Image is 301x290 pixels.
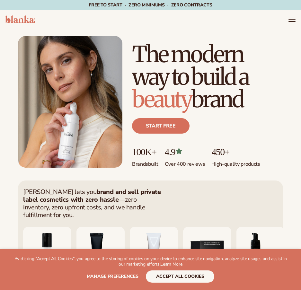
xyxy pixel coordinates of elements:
[288,15,296,23] summary: Menu
[211,157,260,168] p: High-quality products
[23,227,71,275] img: Moisturizing lotion.
[236,227,285,275] img: Foaming beard wash.
[23,188,161,219] p: [PERSON_NAME] lets you —zero inventory, zero upfront costs, and we handle fulfillment for you.
[211,146,260,157] p: 450+
[130,227,178,275] img: Vitamin c cleanser.
[132,146,158,157] p: 100K+
[89,2,212,8] span: Free to start · ZERO minimums · ZERO contracts
[23,188,161,204] strong: brand and sell private label cosmetics with zero hassle
[165,157,205,168] p: Over 400 reviews
[160,261,182,267] a: Learn More
[5,15,35,23] img: logo
[146,270,215,283] button: accept all cookies
[132,85,191,113] span: beauty
[165,146,205,157] p: 4.9
[76,227,125,275] img: Smoothing lip balm.
[87,273,138,279] span: Manage preferences
[13,256,288,267] p: By clicking "Accept All Cookies", you agree to the storing of cookies on your device to enhance s...
[18,36,122,168] img: Female holding tanning mousse.
[87,270,138,283] button: Manage preferences
[132,43,283,110] h1: The modern way to build a brand
[183,227,231,275] img: Nature bar of soap.
[132,157,158,168] p: Brands built
[132,118,190,134] a: Start free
